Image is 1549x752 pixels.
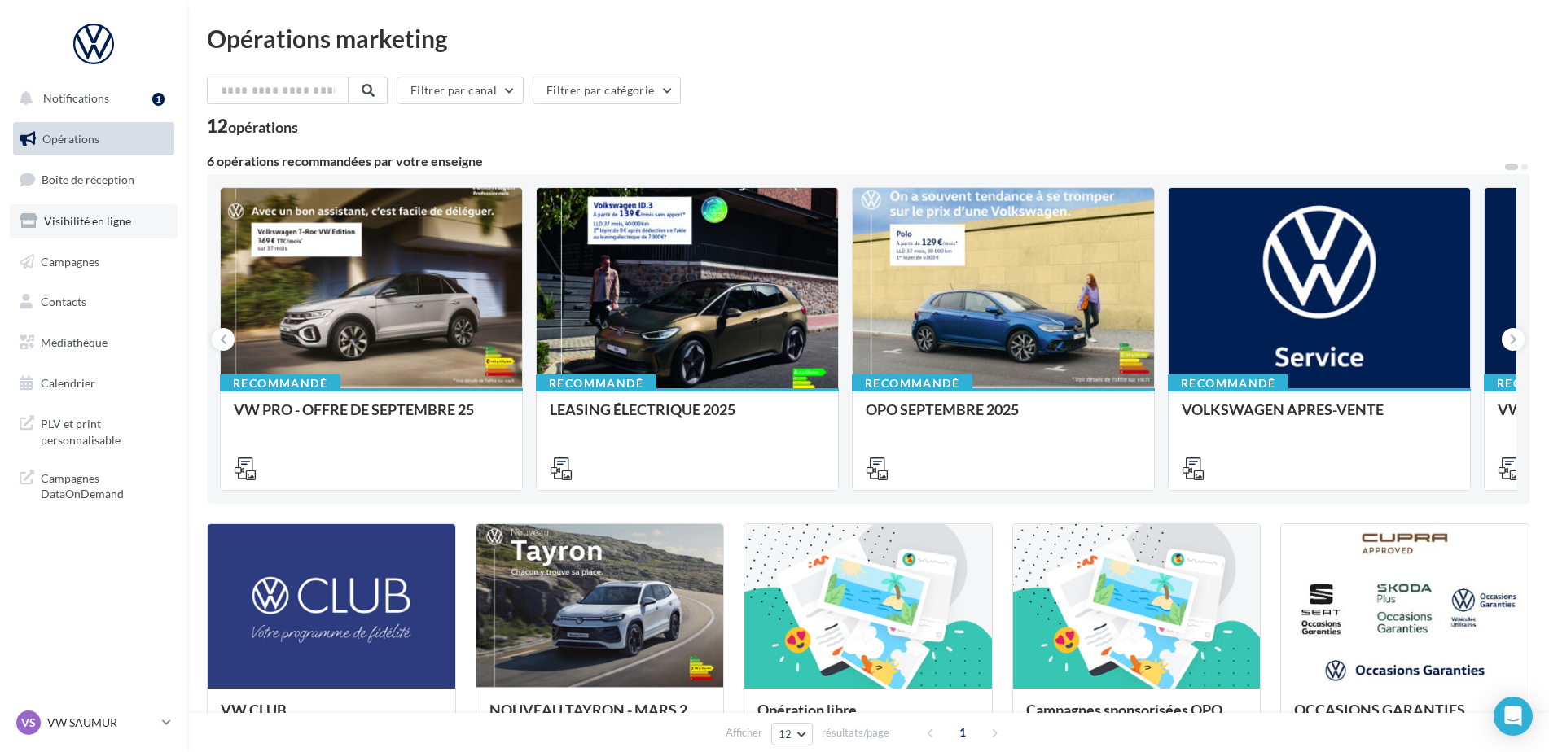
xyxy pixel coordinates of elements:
a: Visibilité en ligne [10,204,178,238]
button: 12 [771,723,813,745]
button: Filtrer par catégorie [533,77,681,104]
button: Filtrer par canal [397,77,524,104]
div: opérations [228,120,298,134]
div: NOUVEAU TAYRON - MARS 2025 [489,702,711,734]
div: OPO SEPTEMBRE 2025 [866,401,1141,434]
a: VS VW SAUMUR [13,707,174,738]
span: VS [21,715,36,731]
a: PLV et print personnalisable [10,406,178,454]
span: résultats/page [822,725,889,741]
span: Campagnes [41,254,99,268]
a: Calendrier [10,366,178,400]
div: VOLKSWAGEN APRES-VENTE [1182,401,1457,434]
span: 1 [950,719,976,745]
div: VW CLUB [221,702,442,734]
div: Recommandé [536,374,656,392]
span: Calendrier [41,376,95,390]
a: Contacts [10,285,178,319]
span: Contacts [41,295,86,308]
span: Visibilité en ligne [44,214,131,228]
span: Campagnes DataOnDemand [41,467,168,502]
span: Notifications [43,91,109,105]
div: LEASING ÉLECTRIQUE 2025 [550,401,825,434]
a: Campagnes DataOnDemand [10,461,178,509]
span: Médiathèque [41,335,108,349]
div: OCCASIONS GARANTIES [1294,702,1516,734]
span: Opérations [42,132,99,146]
p: VW SAUMUR [47,715,156,731]
span: 12 [779,728,792,741]
div: Open Intercom Messenger [1494,697,1533,736]
span: Afficher [726,725,762,741]
div: 12 [207,117,298,135]
div: Recommandé [1168,374,1288,392]
div: Recommandé [220,374,340,392]
a: Médiathèque [10,326,178,360]
div: Opérations marketing [207,26,1529,50]
a: Boîte de réception [10,162,178,197]
a: Campagnes [10,245,178,279]
div: 6 opérations recommandées par votre enseigne [207,155,1503,168]
a: Opérations [10,122,178,156]
button: Notifications 1 [10,81,171,116]
div: Recommandé [852,374,972,392]
span: Boîte de réception [42,173,134,186]
div: VW PRO - OFFRE DE SEPTEMBRE 25 [234,401,509,434]
div: Opération libre [757,702,979,734]
span: PLV et print personnalisable [41,413,168,448]
div: Campagnes sponsorisées OPO [1026,702,1248,734]
div: 1 [152,93,165,106]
